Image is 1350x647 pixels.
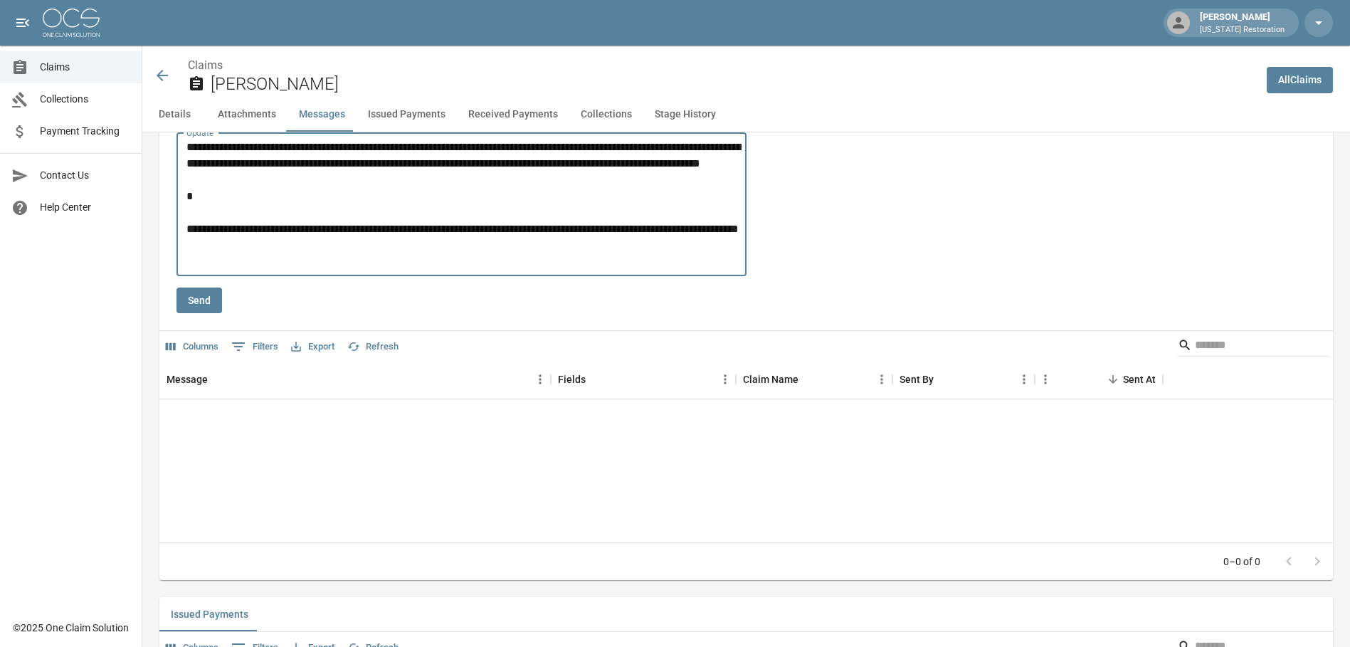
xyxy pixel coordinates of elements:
span: Contact Us [40,168,130,183]
span: Payment Tracking [40,124,130,139]
span: Help Center [40,200,130,215]
p: 0–0 of 0 [1223,554,1260,569]
button: Sort [934,369,954,389]
button: Details [142,98,206,132]
div: Message [167,359,208,399]
div: related-list tabs [159,597,1333,631]
p: [US_STATE] Restoration [1200,24,1285,36]
label: Update [186,127,213,139]
button: Send [176,288,222,314]
div: Claim Name [743,359,798,399]
div: Sent By [900,359,934,399]
button: open drawer [9,9,37,37]
button: Menu [1013,369,1035,390]
div: anchor tabs [142,98,1350,132]
button: Collections [569,98,643,132]
div: Message [159,359,551,399]
button: Issued Payments [357,98,457,132]
button: Sort [208,369,228,389]
button: Messages [288,98,357,132]
button: Attachments [206,98,288,132]
span: Claims [40,60,130,75]
button: Show filters [228,335,282,358]
h2: [PERSON_NAME] [211,74,1255,95]
button: Select columns [162,336,222,358]
button: Export [288,336,338,358]
div: © 2025 One Claim Solution [13,621,129,635]
button: Menu [529,369,551,390]
button: Received Payments [457,98,569,132]
button: Refresh [344,336,402,358]
div: Claim Name [736,359,892,399]
nav: breadcrumb [188,57,1255,74]
button: Sort [798,369,818,389]
a: Claims [188,58,223,72]
button: Issued Payments [159,597,260,631]
div: Search [1178,334,1330,359]
a: AllClaims [1267,67,1333,93]
button: Sort [586,369,606,389]
button: Stage History [643,98,727,132]
div: Sent At [1035,359,1163,399]
div: Fields [551,359,736,399]
div: Sent By [892,359,1035,399]
button: Menu [714,369,736,390]
div: Sent At [1123,359,1156,399]
button: Menu [871,369,892,390]
span: Collections [40,92,130,107]
div: [PERSON_NAME] [1194,10,1290,36]
button: Menu [1035,369,1056,390]
button: Sort [1103,369,1123,389]
div: Fields [558,359,586,399]
img: ocs-logo-white-transparent.png [43,9,100,37]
